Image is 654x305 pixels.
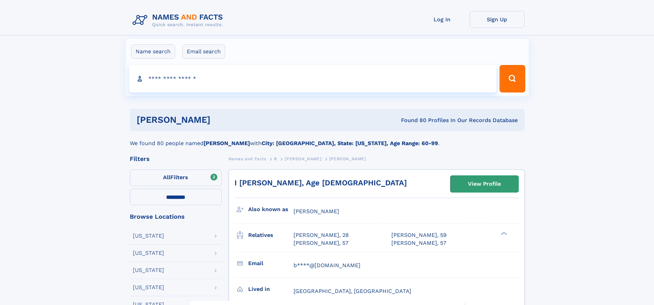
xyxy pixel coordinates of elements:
b: [PERSON_NAME] [204,140,250,146]
a: I [PERSON_NAME], Age [DEMOGRAPHIC_DATA] [234,178,407,187]
div: [US_STATE] [133,285,164,290]
div: [US_STATE] [133,268,164,273]
div: We found 80 people named with . [130,131,525,148]
span: B [274,156,277,161]
div: [US_STATE] [133,250,164,256]
span: [PERSON_NAME] [285,156,321,161]
b: City: [GEOGRAPHIC_DATA], State: [US_STATE], Age Range: 60-99 [262,140,438,146]
div: ❯ [499,231,507,236]
a: B [274,154,277,163]
h3: Lived in [248,283,294,295]
a: [PERSON_NAME], 59 [391,231,447,239]
div: Found 80 Profiles In Our Records Database [306,117,518,124]
a: [PERSON_NAME], 57 [391,239,446,247]
a: [PERSON_NAME] [285,154,321,163]
a: Names and Facts [229,154,266,163]
label: Name search [131,44,175,59]
div: Filters [130,156,222,162]
button: Search Button [500,65,525,92]
a: [PERSON_NAME], 57 [294,239,348,247]
span: All [163,174,170,181]
span: [GEOGRAPHIC_DATA], [GEOGRAPHIC_DATA] [294,288,411,294]
div: Browse Locations [130,214,222,220]
span: [PERSON_NAME] [329,156,366,161]
h1: [PERSON_NAME] [137,116,306,124]
label: Filters [130,170,222,186]
div: [US_STATE] [133,233,164,239]
a: View Profile [450,176,518,192]
h3: Also known as [248,204,294,215]
a: Sign Up [470,11,525,28]
a: [PERSON_NAME], 28 [294,231,349,239]
span: [PERSON_NAME] [294,208,339,215]
h3: Relatives [248,229,294,241]
h3: Email [248,258,294,269]
div: View Profile [468,176,501,192]
img: Logo Names and Facts [130,11,229,30]
label: Email search [182,44,225,59]
a: Log In [415,11,470,28]
input: search input [129,65,497,92]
